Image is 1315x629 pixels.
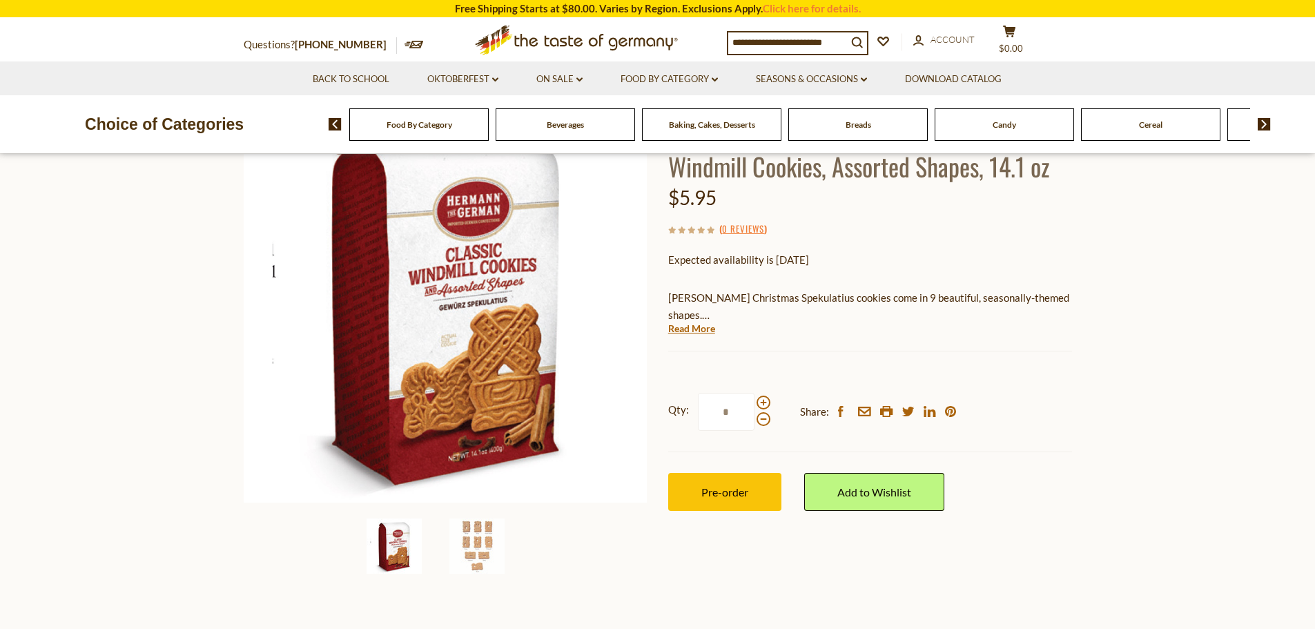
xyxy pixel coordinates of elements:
[668,289,1072,324] p: [PERSON_NAME] Christmas Spekulatius cookies come in 9 beautiful, seasonally-themed shapes.
[668,322,715,336] a: Read More
[1258,118,1271,130] img: next arrow
[668,401,689,418] strong: Qty:
[668,251,1072,269] p: Expected availability is [DATE]
[1139,119,1162,130] a: Cereal
[668,119,1072,182] h1: [PERSON_NAME] Traditional Spekulatius Windmill Cookies, Assorted Shapes, 14.1 oz
[763,2,861,14] a: Click here for details.
[449,519,505,574] img: Hermann Traditional Spekulatius Windmill Cookies, Assorted Shapes, 14.1 oz
[701,485,748,499] span: Pre-order
[547,119,584,130] a: Beverages
[846,119,871,130] a: Breads
[993,119,1016,130] a: Candy
[931,34,975,45] span: Account
[669,119,755,130] a: Baking, Cakes, Desserts
[719,222,767,235] span: ( )
[536,72,583,87] a: On Sale
[668,186,717,209] span: $5.95
[668,473,781,511] button: Pre-order
[905,72,1002,87] a: Download Catalog
[295,38,387,50] a: [PHONE_NUMBER]
[329,118,342,130] img: previous arrow
[367,519,422,574] img: Hermann Traditional Spekulatius Windmill Cookies, Assorted Shapes, 14.1 oz
[313,72,389,87] a: Back to School
[804,473,944,511] a: Add to Wishlist
[999,43,1023,54] span: $0.00
[387,119,452,130] a: Food By Category
[427,72,498,87] a: Oktoberfest
[722,222,764,237] a: 0 Reviews
[756,72,867,87] a: Seasons & Occasions
[621,72,718,87] a: Food By Category
[913,32,975,48] a: Account
[989,25,1031,59] button: $0.00
[244,36,397,54] p: Questions?
[800,403,829,420] span: Share:
[244,99,647,503] img: Hermann Traditional Spekulatius Windmill Cookies, Assorted Shapes, 14.1 oz
[698,393,754,431] input: Qty:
